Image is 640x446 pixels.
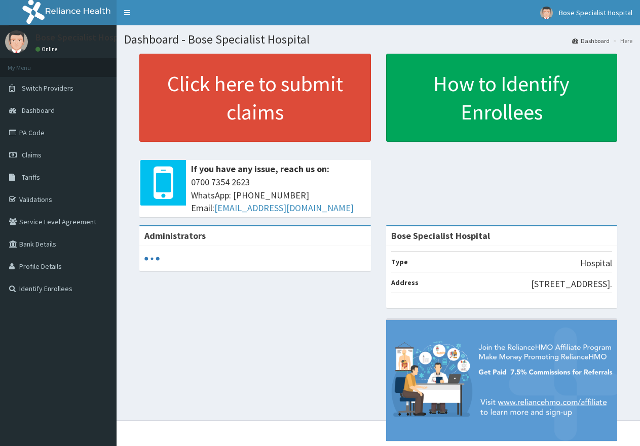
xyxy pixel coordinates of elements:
[124,33,632,46] h1: Dashboard - Bose Specialist Hospital
[391,278,419,287] b: Address
[214,202,354,214] a: [EMAIL_ADDRESS][DOMAIN_NAME]
[386,54,618,142] a: How to Identify Enrollees
[35,33,132,42] p: Bose Specialist Hospital
[386,320,618,441] img: provider-team-banner.png
[191,163,329,175] b: If you have any issue, reach us on:
[531,277,612,291] p: [STREET_ADDRESS].
[540,7,553,19] img: User Image
[22,84,73,93] span: Switch Providers
[391,230,490,241] strong: Bose Specialist Hospital
[144,251,160,266] svg: audio-loading
[580,257,612,270] p: Hospital
[191,176,366,215] span: 0700 7354 2623 WhatsApp: [PHONE_NUMBER] Email:
[22,106,55,115] span: Dashboard
[144,230,206,241] b: Administrators
[22,173,40,182] span: Tariffs
[22,150,42,159] span: Claims
[611,36,632,45] li: Here
[5,30,28,53] img: User Image
[559,8,632,17] span: Bose Specialist Hospital
[35,46,60,53] a: Online
[572,36,610,45] a: Dashboard
[391,257,408,266] b: Type
[139,54,371,142] a: Click here to submit claims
